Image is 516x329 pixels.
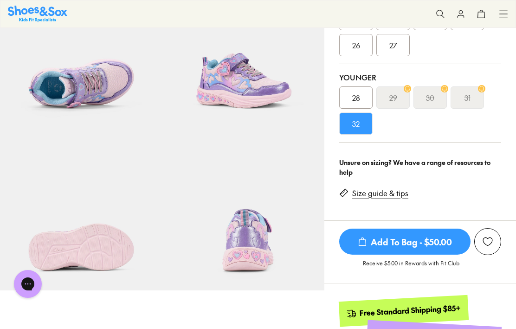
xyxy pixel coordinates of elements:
div: Free Standard Shipping $85+ [360,303,461,318]
a: Size guide & tips [352,188,408,198]
span: 32 [352,118,360,129]
p: Receive $5.00 in Rewards with Fit Club [363,259,459,276]
button: Add to Wishlist [474,228,501,255]
a: Shoes & Sox [8,6,67,22]
img: SNS_Logo_Responsive.svg [8,6,67,22]
span: 26 [352,39,360,51]
iframe: Gorgias live chat messenger [9,267,46,301]
div: Unsure on sizing? We have a range of resources to help [339,158,501,177]
a: Free Standard Shipping $85+ [339,295,469,327]
s: 31 [464,92,471,103]
div: Younger [339,72,501,83]
span: 28 [352,92,360,103]
span: Add To Bag - $50.00 [339,229,471,255]
span: 27 [389,39,397,51]
s: 30 [426,92,434,103]
s: 29 [389,92,397,103]
img: Addison Purple [162,128,325,290]
button: Add To Bag - $50.00 [339,228,471,255]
